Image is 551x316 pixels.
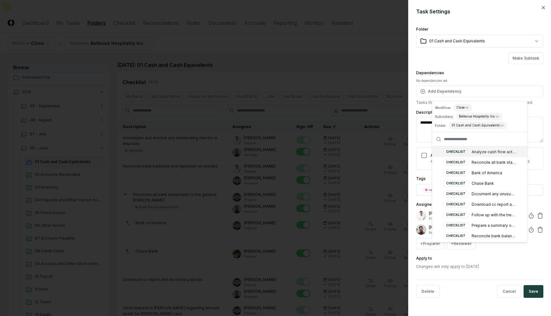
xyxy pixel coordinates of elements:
img: d09822cc-9b6d-4858-8d66-9570c114c672_b0bc35f1-fa8e-4ccc-bc23-b02c2d8c2b72.png [416,211,426,221]
div: CHECKLIST [443,180,469,187]
h2: Task Settings [416,8,543,15]
p: Reviewer [429,230,480,235]
p: Tasks that must be completed before this task can be started. [416,100,543,105]
button: Save [524,285,543,298]
div: CHECKLIST [443,222,469,229]
div: Follow up with the treasury team regarding any outstanding wire transfers [472,212,516,218]
div: Prepare a summary of cash activity for management review [472,223,516,228]
label: Description [416,111,543,114]
div: Download cc report and reconcile payouts [472,202,516,207]
label: Apply to [416,256,432,261]
label: Assignees [416,202,437,207]
p: Automatically sign off when subtasks are completed. [430,159,530,164]
p: Changes will only apply to [DATE] [416,264,543,269]
div: Document any unusual cash transactions [472,191,516,197]
div: CHECKLIST [443,201,469,208]
div: CHECKLIST [443,159,469,166]
div: CHECKLIST [443,233,469,239]
div: Subsidiary: [435,114,454,119]
label: Auto sign-off [430,153,456,158]
button: +Reviewer [447,238,476,249]
button: Make Subtask [508,53,543,64]
p: [PERSON_NAME] [429,225,480,230]
p: [PERSON_NAME] [429,211,477,216]
div: No dependencies set [416,78,543,83]
div: Bank of America [472,170,502,176]
div: Chase Bank [472,181,494,186]
button: +Preparer [416,238,444,249]
button: Delete [416,285,440,298]
div: CHECKLIST [443,148,469,155]
p: Preparer [429,216,477,221]
label: Folder [416,27,429,32]
div: Workflow: [435,105,451,110]
img: d09822cc-9b6d-4858-8d66-9570c114c672_eec49429-a748-49a0-a6ec-c7bd01c6482e.png [416,225,426,235]
div: CHECKLIST [443,169,469,176]
button: Add Dependency [416,86,543,97]
div: Suggestions [432,147,527,242]
div: CHECKLIST [443,212,469,218]
div: reminder [429,188,448,192]
div: Reconcile all bank statements to the general [PERSON_NAME] [472,160,516,165]
div: CHECKLIST [443,190,469,197]
div: Reconcile bank balances and replenish as needed [472,233,516,239]
button: Cancel [497,285,521,298]
label: Dependencies [416,70,444,75]
div: Analyze cash flow activity for the month [472,149,516,155]
div: Folder: [435,123,446,128]
label: Tags [416,176,426,181]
